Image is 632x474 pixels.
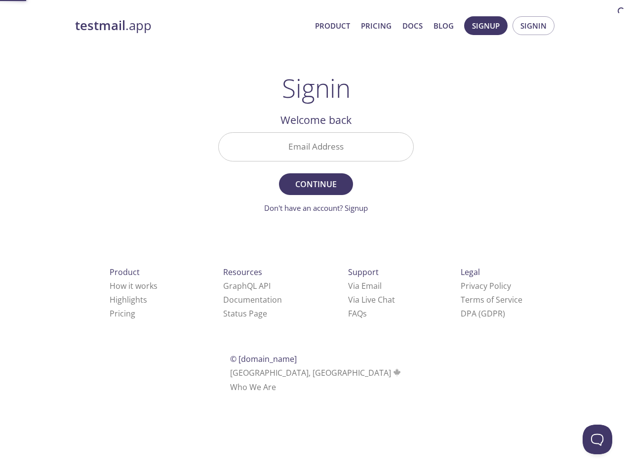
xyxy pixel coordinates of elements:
[434,19,454,32] a: Blog
[218,112,414,128] h2: Welcome back
[461,308,505,319] a: DPA (GDPR)
[110,308,135,319] a: Pricing
[264,203,368,213] a: Don't have an account? Signup
[461,280,511,291] a: Privacy Policy
[348,294,395,305] a: Via Live Chat
[363,308,367,319] span: s
[223,267,262,277] span: Resources
[315,19,350,32] a: Product
[583,425,612,454] iframe: Help Scout Beacon - Open
[520,19,547,32] span: Signin
[472,19,500,32] span: Signup
[223,280,271,291] a: GraphQL API
[223,308,267,319] a: Status Page
[348,267,379,277] span: Support
[110,267,140,277] span: Product
[361,19,392,32] a: Pricing
[513,16,554,35] button: Signin
[282,73,351,103] h1: Signin
[75,17,125,34] strong: testmail
[230,382,276,393] a: Who We Are
[223,294,282,305] a: Documentation
[75,17,307,34] a: testmail.app
[402,19,423,32] a: Docs
[348,308,367,319] a: FAQ
[461,294,522,305] a: Terms of Service
[464,16,508,35] button: Signup
[230,367,402,378] span: [GEOGRAPHIC_DATA], [GEOGRAPHIC_DATA]
[348,280,382,291] a: Via Email
[110,280,158,291] a: How it works
[230,354,297,364] span: © [DOMAIN_NAME]
[461,267,480,277] span: Legal
[110,294,147,305] a: Highlights
[279,173,353,195] button: Continue
[290,177,342,191] span: Continue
